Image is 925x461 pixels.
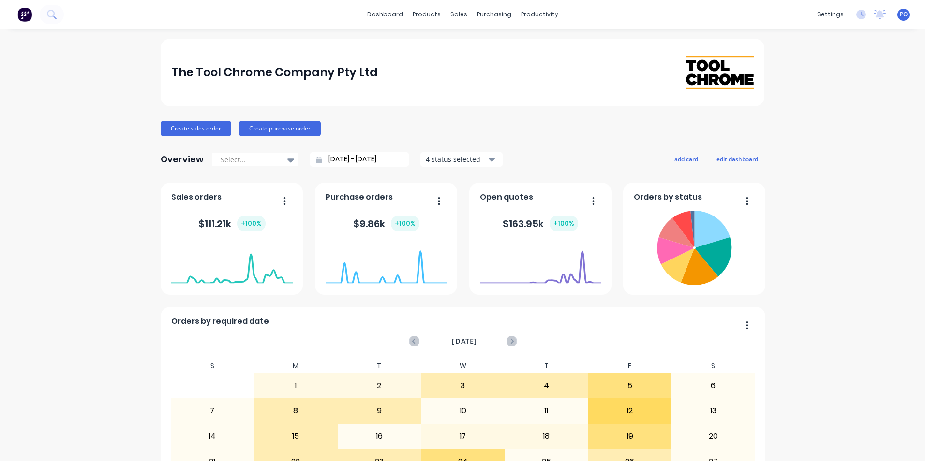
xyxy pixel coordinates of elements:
[588,359,671,373] div: F
[426,154,487,164] div: 4 status selected
[171,316,269,327] span: Orders by required date
[338,359,421,373] div: T
[237,216,266,231] div: + 100 %
[634,191,702,203] span: Orders by status
[472,7,516,22] div: purchasing
[171,191,222,203] span: Sales orders
[421,399,504,423] div: 10
[516,7,563,22] div: productivity
[353,216,419,231] div: $ 9.86k
[254,359,338,373] div: M
[671,359,755,373] div: S
[239,121,321,136] button: Create purchase order
[408,7,446,22] div: products
[421,359,505,373] div: W
[338,374,421,398] div: 2
[672,424,755,448] div: 20
[17,7,32,22] img: Factory
[550,216,578,231] div: + 100 %
[171,63,378,82] div: The Tool Chrome Company Pty Ltd
[710,153,764,165] button: edit dashboard
[505,374,588,398] div: 4
[161,121,231,136] button: Create sales order
[198,216,266,231] div: $ 111.21k
[421,424,504,448] div: 17
[171,359,254,373] div: S
[672,374,755,398] div: 6
[452,336,477,346] span: [DATE]
[588,424,671,448] div: 19
[171,399,254,423] div: 7
[254,424,337,448] div: 15
[161,150,204,169] div: Overview
[505,424,588,448] div: 18
[420,152,503,167] button: 4 status selected
[686,56,754,89] img: The Tool Chrome Company Pty Ltd
[254,374,337,398] div: 1
[588,399,671,423] div: 12
[503,216,578,231] div: $ 163.95k
[900,10,908,19] span: PO
[391,216,419,231] div: + 100 %
[254,399,337,423] div: 8
[588,374,671,398] div: 5
[362,7,408,22] a: dashboard
[505,359,588,373] div: T
[672,399,755,423] div: 13
[338,399,421,423] div: 9
[446,7,472,22] div: sales
[421,374,504,398] div: 3
[668,153,704,165] button: add card
[480,191,533,203] span: Open quotes
[812,7,849,22] div: settings
[326,191,393,203] span: Purchase orders
[338,424,421,448] div: 16
[171,424,254,448] div: 14
[505,399,588,423] div: 11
